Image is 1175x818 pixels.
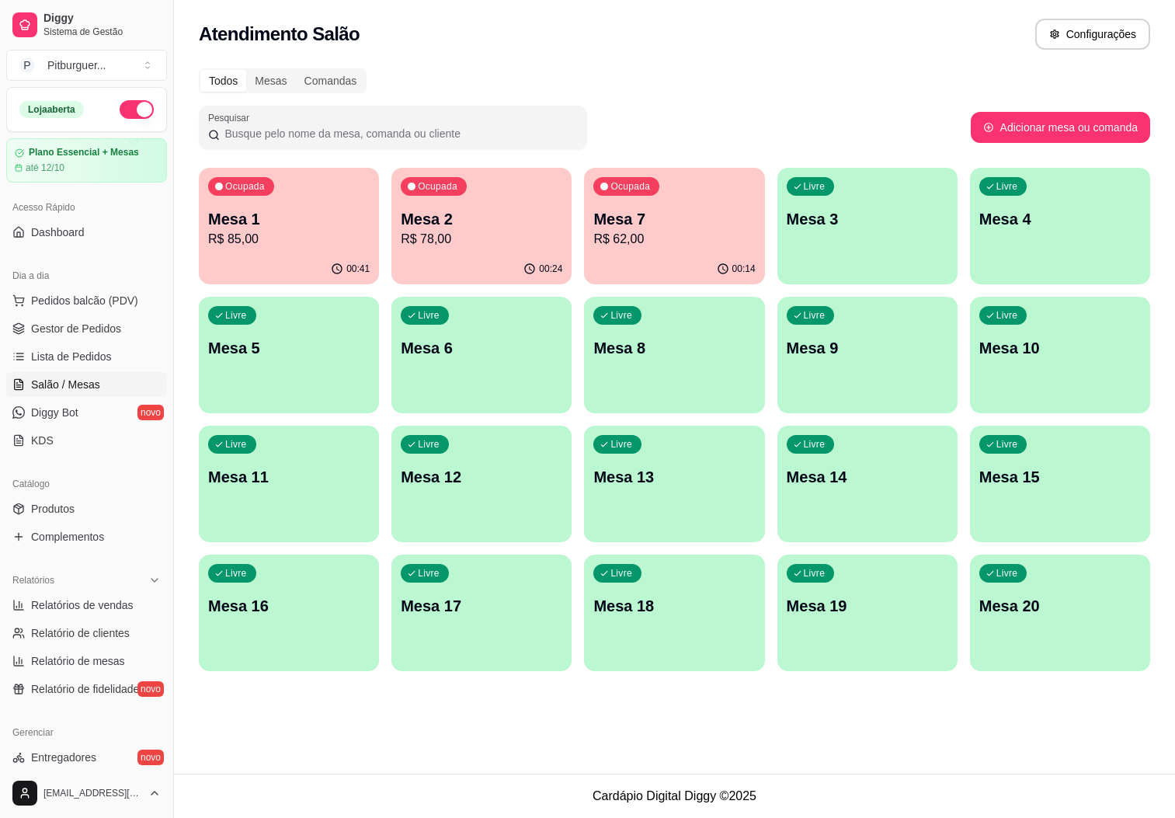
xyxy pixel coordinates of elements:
[19,101,84,118] div: Loja aberta
[6,316,167,341] a: Gestor de Pedidos
[43,12,161,26] span: Diggy
[200,70,246,92] div: Todos
[970,297,1150,413] button: LivreMesa 10
[584,297,764,413] button: LivreMesa 8
[31,225,85,240] span: Dashboard
[31,653,125,669] span: Relatório de mesas
[12,574,54,587] span: Relatórios
[401,208,562,230] p: Mesa 2
[787,466,948,488] p: Mesa 14
[777,168,958,284] button: LivreMesa 3
[296,70,366,92] div: Comandas
[970,426,1150,542] button: LivreMesa 15
[804,438,826,451] p: Livre
[225,309,247,322] p: Livre
[979,337,1141,359] p: Mesa 10
[199,168,379,284] button: OcupadaMesa 1R$ 85,0000:41
[199,426,379,542] button: LivreMesa 11
[593,595,755,617] p: Mesa 18
[787,208,948,230] p: Mesa 3
[391,555,572,671] button: LivreMesa 17
[225,180,265,193] p: Ocupada
[593,466,755,488] p: Mesa 13
[539,263,562,275] p: 00:24
[401,466,562,488] p: Mesa 12
[804,309,826,322] p: Livre
[979,466,1141,488] p: Mesa 15
[208,230,370,249] p: R$ 85,00
[401,595,562,617] p: Mesa 17
[6,745,167,770] a: Entregadoresnovo
[6,344,167,369] a: Lista de Pedidos
[43,26,161,38] span: Sistema de Gestão
[31,625,130,641] span: Relatório de clientes
[970,555,1150,671] button: LivreMesa 20
[777,297,958,413] button: LivreMesa 9
[220,126,578,141] input: Pesquisar
[31,377,100,392] span: Salão / Mesas
[996,309,1018,322] p: Livre
[120,100,154,119] button: Alterar Status
[225,438,247,451] p: Livre
[777,426,958,542] button: LivreMesa 14
[6,428,167,453] a: KDS
[225,567,247,580] p: Livre
[26,162,64,174] article: até 12/10
[418,438,440,451] p: Livre
[971,112,1150,143] button: Adicionar mesa ou comanda
[199,555,379,671] button: LivreMesa 16
[610,309,632,322] p: Livre
[6,677,167,701] a: Relatório de fidelidadenovo
[208,208,370,230] p: Mesa 1
[31,597,134,613] span: Relatórios de vendas
[346,263,370,275] p: 00:41
[996,180,1018,193] p: Livre
[6,472,167,496] div: Catálogo
[391,297,572,413] button: LivreMesa 6
[208,111,255,124] label: Pesquisar
[43,787,142,799] span: [EMAIL_ADDRESS][DOMAIN_NAME]
[31,405,78,420] span: Diggy Bot
[6,138,167,183] a: Plano Essencial + Mesasaté 12/10
[401,337,562,359] p: Mesa 6
[593,230,755,249] p: R$ 62,00
[584,426,764,542] button: LivreMesa 13
[777,555,958,671] button: LivreMesa 19
[732,263,756,275] p: 00:14
[593,337,755,359] p: Mesa 8
[418,309,440,322] p: Livre
[6,195,167,220] div: Acesso Rápido
[401,230,562,249] p: R$ 78,00
[979,208,1141,230] p: Mesa 4
[6,220,167,245] a: Dashboard
[610,438,632,451] p: Livre
[31,681,139,697] span: Relatório de fidelidade
[6,720,167,745] div: Gerenciar
[6,372,167,397] a: Salão / Mesas
[391,168,572,284] button: OcupadaMesa 2R$ 78,0000:24
[31,529,104,545] span: Complementos
[970,168,1150,284] button: LivreMesa 4
[418,180,457,193] p: Ocupada
[208,337,370,359] p: Mesa 5
[6,400,167,425] a: Diggy Botnovo
[31,349,112,364] span: Lista de Pedidos
[804,567,826,580] p: Livre
[996,567,1018,580] p: Livre
[804,180,826,193] p: Livre
[6,649,167,674] a: Relatório de mesas
[31,433,54,448] span: KDS
[6,774,167,812] button: [EMAIL_ADDRESS][DOMAIN_NAME]
[584,555,764,671] button: LivreMesa 18
[208,466,370,488] p: Mesa 11
[787,337,948,359] p: Mesa 9
[47,57,106,73] div: Pitburguer ...
[610,567,632,580] p: Livre
[6,496,167,521] a: Produtos
[29,147,139,158] article: Plano Essencial + Mesas
[31,293,138,308] span: Pedidos balcão (PDV)
[593,208,755,230] p: Mesa 7
[996,438,1018,451] p: Livre
[610,180,650,193] p: Ocupada
[31,501,75,517] span: Produtos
